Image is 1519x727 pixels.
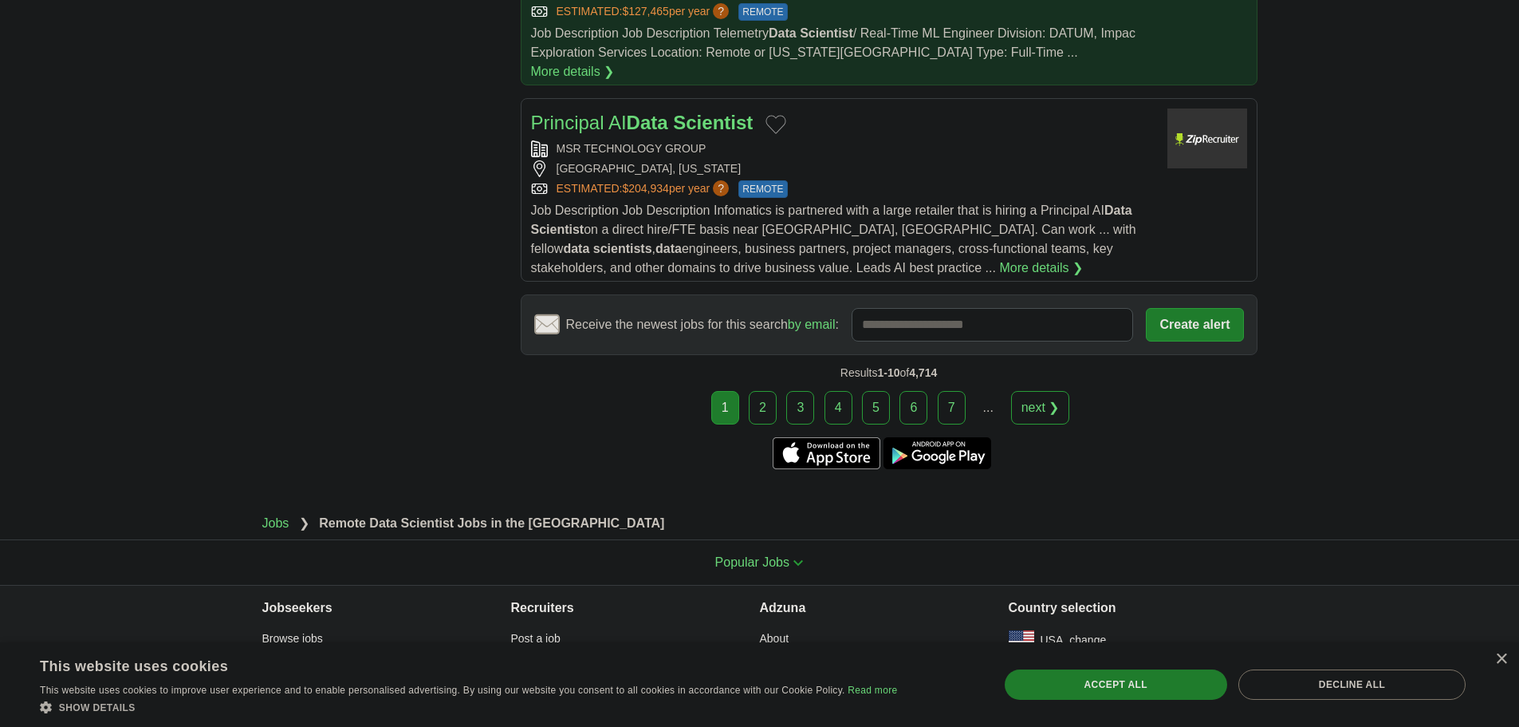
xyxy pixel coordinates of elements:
span: $127,465 [622,5,668,18]
span: Popular Jobs [715,555,789,569]
div: MSR TECHNOLOGY GROUP [531,140,1155,157]
div: Decline all [1238,670,1466,700]
button: change [1069,632,1106,649]
div: Results of [521,355,1257,391]
strong: Scientist [531,223,584,236]
div: This website uses cookies [40,652,857,676]
a: More details ❯ [531,62,615,81]
div: Show details [40,699,897,715]
img: US flag [1009,630,1034,650]
img: toggle icon [793,559,804,567]
a: next ❯ [1011,391,1070,425]
span: ? [713,180,729,196]
a: Browse jobs [262,632,323,645]
div: [GEOGRAPHIC_DATA], [US_STATE] [531,160,1155,177]
strong: Scientist [673,112,753,133]
button: Add to favorite jobs [765,115,786,134]
a: Principal AIData Scientist [531,112,754,133]
div: 1 [711,391,739,425]
a: ESTIMATED:$204,934per year? [557,180,733,198]
div: Accept all [1005,670,1227,700]
a: 4 [824,391,852,425]
a: Read more, opens a new window [848,685,897,696]
a: Get the Android app [883,437,991,469]
strong: data [655,242,682,255]
span: $204,934 [622,182,668,195]
span: ? [713,3,729,19]
a: by email [788,318,836,331]
a: About [760,632,789,645]
a: More details ❯ [999,259,1083,278]
strong: Data [769,26,797,40]
span: ❯ [299,516,309,530]
span: Receive the newest jobs for this search : [566,315,839,334]
a: Get the iPhone app [773,437,880,469]
strong: Data [1104,203,1132,217]
span: 1-10 [877,366,899,379]
div: Close [1495,654,1507,666]
strong: Scientist [800,26,853,40]
a: 6 [899,391,927,425]
a: Jobs [262,516,289,530]
h4: Country selection [1009,586,1257,630]
a: 5 [862,391,890,425]
strong: Remote Data Scientist Jobs in the [GEOGRAPHIC_DATA] [319,516,664,530]
a: ESTIMATED:$127,465per year? [557,3,733,21]
span: REMOTE [738,3,787,21]
img: Company logo [1167,109,1247,168]
span: Job Description Job Description Infomatics is partnered with a large retailer that is hiring a Pr... [531,203,1136,275]
strong: Data [627,112,668,133]
a: 2 [749,391,777,425]
a: Post a job [511,632,561,645]
span: 4,714 [909,366,937,379]
strong: scientists [593,242,652,255]
a: 7 [938,391,966,425]
a: 3 [786,391,814,425]
span: This website uses cookies to improve user experience and to enable personalised advertising. By u... [40,685,845,696]
span: Show details [59,702,136,713]
span: USA [1041,632,1064,649]
span: Job Description Job Description Telemetry / Real-Time ML Engineer Division: DATUM, Impac Explorat... [531,26,1136,59]
div: ... [972,392,1004,424]
span: REMOTE [738,180,787,198]
strong: data [563,242,589,255]
button: Create alert [1146,308,1243,342]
